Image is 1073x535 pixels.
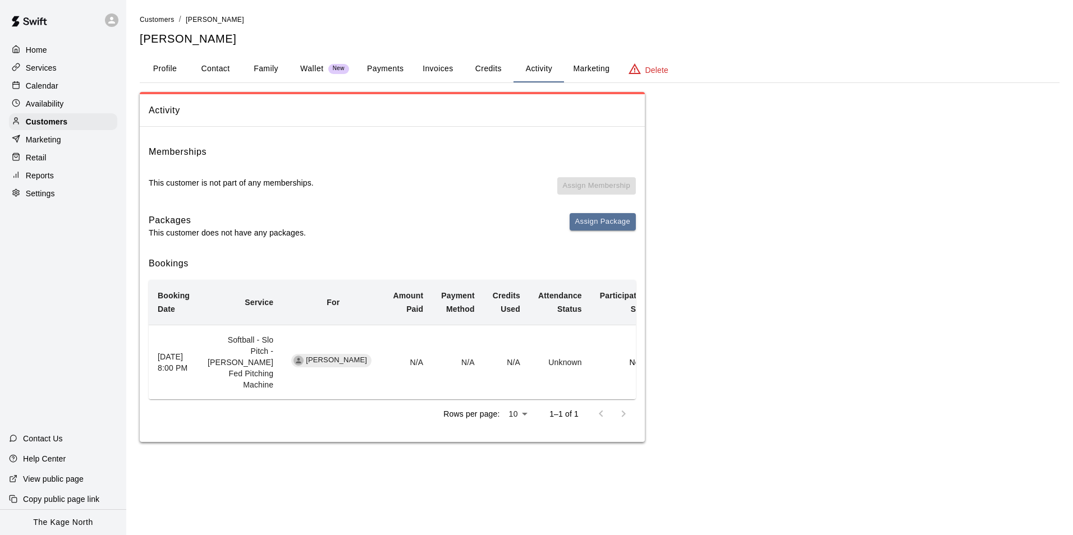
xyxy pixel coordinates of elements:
[26,170,54,181] p: Reports
[412,56,463,82] button: Invoices
[26,188,55,199] p: Settings
[23,473,84,485] p: View public page
[327,298,340,307] b: For
[600,291,649,313] b: Participating Staff
[538,291,582,313] b: Attendance Status
[549,408,579,419] p: 1–1 of 1
[23,494,99,505] p: Copy public page link
[179,13,181,25] li: /
[241,56,291,82] button: Family
[9,167,117,184] a: Reports
[600,357,649,368] p: None
[186,16,244,24] span: [PERSON_NAME]
[149,103,636,118] span: Activity
[149,227,306,238] p: This customer does not have any packages.
[294,356,304,366] div: MJ Gaudet
[441,291,474,313] b: Payment Method
[140,31,1060,47] h5: [PERSON_NAME]
[564,56,618,82] button: Marketing
[158,291,190,313] b: Booking Date
[393,291,424,313] b: Amount Paid
[149,213,306,228] h6: Packages
[300,63,324,75] p: Wallet
[149,177,314,188] p: This customer is not part of any memberships.
[33,516,93,528] p: The Kage North
[26,44,47,56] p: Home
[328,65,349,72] span: New
[26,116,67,127] p: Customers
[9,113,117,130] a: Customers
[140,56,1060,82] div: basic tabs example
[9,185,117,202] a: Settings
[23,453,66,464] p: Help Center
[140,15,175,24] a: Customers
[140,13,1060,26] nav: breadcrumb
[9,41,117,58] a: Home
[529,325,591,399] td: Unknown
[504,406,531,422] div: 10
[301,355,372,366] span: [PERSON_NAME]
[645,64,668,76] p: Delete
[484,325,529,399] td: N/A
[9,77,117,94] a: Calendar
[245,298,273,307] b: Service
[513,56,564,82] button: Activity
[140,56,190,82] button: Profile
[9,59,117,76] a: Services
[557,177,636,204] span: You don't have any memberships
[23,433,63,444] p: Contact Us
[149,325,199,399] th: [DATE] 8:00 PM
[26,98,64,109] p: Availability
[432,325,483,399] td: N/A
[26,152,47,163] p: Retail
[358,56,412,82] button: Payments
[9,95,117,112] a: Availability
[149,145,207,159] h6: Memberships
[9,131,117,148] a: Marketing
[463,56,513,82] button: Credits
[26,80,58,91] p: Calendar
[190,56,241,82] button: Contact
[570,213,636,230] button: Assign Package
[443,408,499,419] p: Rows per page:
[26,62,57,73] p: Services
[384,325,433,399] td: N/A
[493,291,520,313] b: Credits Used
[149,280,658,399] table: simple table
[26,134,61,145] p: Marketing
[140,16,175,24] span: Customers
[149,256,636,271] h6: Bookings
[9,149,117,166] a: Retail
[199,325,282,399] td: Softball - Slo Pitch - [PERSON_NAME] Fed Pitching Machine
